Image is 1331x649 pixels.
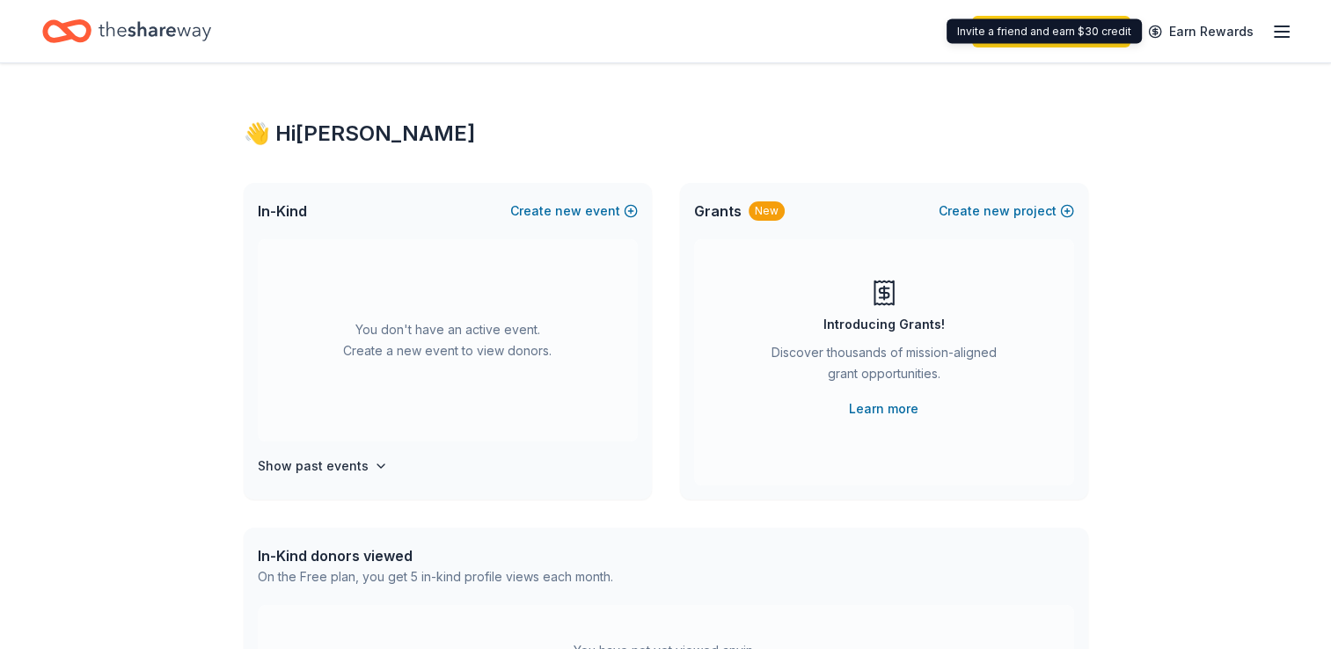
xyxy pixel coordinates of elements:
div: You don't have an active event. Create a new event to view donors. [258,239,638,441]
a: Home [42,11,211,52]
div: Introducing Grants! [823,314,945,335]
a: Learn more [849,398,918,419]
div: On the Free plan, you get 5 in-kind profile views each month. [258,566,613,587]
h4: Show past events [258,456,369,477]
div: 👋 Hi [PERSON_NAME] [244,120,1088,148]
div: New [749,201,785,221]
button: Show past events [258,456,388,477]
span: new [555,201,581,222]
div: Discover thousands of mission-aligned grant opportunities. [764,342,1004,391]
button: Createnewproject [939,201,1074,222]
a: Earn Rewards [1137,16,1264,47]
div: In-Kind donors viewed [258,545,613,566]
button: Createnewevent [510,201,638,222]
a: Upgrade your plan [972,16,1130,47]
span: Grants [694,201,742,222]
span: new [984,201,1010,222]
span: In-Kind [258,201,307,222]
div: Invite a friend and earn $30 credit [947,19,1142,44]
